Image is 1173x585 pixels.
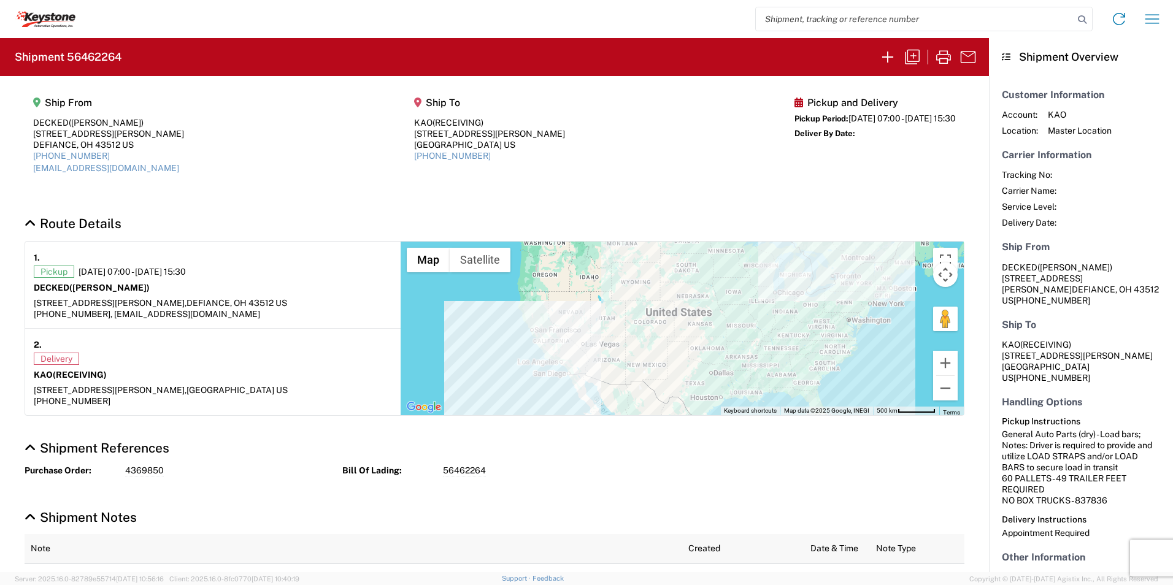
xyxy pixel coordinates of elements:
span: Delivery [34,353,79,365]
strong: Purchase Order: [25,465,117,476]
a: Hide Details [25,216,121,231]
span: Deliver By Date: [794,129,855,138]
button: Drag Pegman onto the map to open Street View [933,307,958,331]
span: Client: 2025.16.0-8fc0770 [169,575,299,583]
h5: Pickup and Delivery [794,97,956,109]
strong: 1. [34,250,40,266]
span: ([PERSON_NAME]) [1037,262,1112,272]
button: Show satellite imagery [450,248,510,272]
a: [EMAIL_ADDRESS][DOMAIN_NAME] [33,163,179,173]
div: [PHONE_NUMBER] [34,396,392,407]
div: [STREET_ADDRESS][PERSON_NAME] [414,128,565,139]
button: Zoom in [933,351,958,375]
button: Map Scale: 500 km per 58 pixels [873,407,939,415]
div: General Auto Parts (dry) - Load bars; Notes: Driver is required to provide and utilize LOAD STRAP... [1002,429,1160,506]
a: Support [502,575,533,582]
span: Service Level: [1002,201,1056,212]
img: Google [404,399,444,415]
span: Server: 2025.16.0-82789e55714 [15,575,164,583]
strong: DECKED [34,283,150,292]
span: Tracking No: [1002,169,1056,180]
div: DECKED [33,117,184,128]
h6: Pickup Instructions [1002,416,1160,427]
button: Zoom out [933,376,958,400]
h5: Ship From [33,97,184,109]
span: DEFIANCE, OH 43512 US [187,298,287,308]
span: [DATE] 10:56:16 [116,575,164,583]
a: Hide Details [25,440,169,456]
h5: Handling Options [1002,396,1160,408]
div: [STREET_ADDRESS][PERSON_NAME] [33,128,184,139]
span: (RECEIVING) [1020,340,1071,350]
span: Packages: [1002,572,1053,583]
h6: Delivery Instructions [1002,514,1160,525]
input: Shipment, tracking or reference number [756,7,1074,31]
span: [PHONE_NUMBER] [1013,296,1090,305]
th: Note [25,534,682,564]
span: Delivery Date: [1002,217,1056,228]
span: (RECEIVING) [53,370,107,380]
address: DEFIANCE, OH 43512 US [1002,262,1160,306]
span: DECKED [1002,262,1037,272]
a: Open this area in Google Maps (opens a new window) [404,399,444,415]
span: Master Location [1048,125,1112,136]
span: 500 km [877,407,898,414]
span: Pickup [34,266,74,278]
div: Appointment Required [1002,527,1160,538]
span: (RECEIVING) [433,118,483,128]
strong: KAO [34,370,107,380]
h5: Other Information [1002,551,1160,563]
a: Terms [943,409,960,416]
h5: Ship To [414,97,565,109]
address: [GEOGRAPHIC_DATA] US [1002,339,1160,383]
strong: Bill Of Lading: [342,465,434,476]
span: [STREET_ADDRESS][PERSON_NAME], [34,385,187,395]
h5: Customer Information [1002,89,1160,101]
div: KAO [414,117,565,128]
span: KAO [1048,109,1112,120]
span: [STREET_ADDRESS][PERSON_NAME], [34,298,187,308]
div: [GEOGRAPHIC_DATA] US [414,139,565,150]
a: [PHONE_NUMBER] [33,151,110,161]
span: KAO [STREET_ADDRESS][PERSON_NAME] [1002,340,1153,361]
span: [GEOGRAPHIC_DATA] US [187,385,288,395]
span: [STREET_ADDRESS][PERSON_NAME] [1002,273,1083,294]
span: [DATE] 07:00 - [DATE] 15:30 [848,113,956,123]
span: Account: [1002,109,1038,120]
button: Toggle fullscreen view [933,248,958,272]
span: ([PERSON_NAME]) [69,118,144,128]
h2: Shipment 56462264 [15,50,121,64]
th: Date & Time [804,534,870,564]
span: 4369850 [125,465,164,476]
span: ([PERSON_NAME]) [69,283,150,292]
div: [PHONE_NUMBER], [EMAIL_ADDRESS][DOMAIN_NAME] [34,308,392,319]
th: Note Type [870,534,964,564]
div: DEFIANCE, OH 43512 US [33,139,184,150]
header: Shipment Overview [989,38,1173,76]
span: 60 [1063,572,1167,583]
span: Location: [1002,125,1038,136]
span: Copyright © [DATE]-[DATE] Agistix Inc., All Rights Reserved [969,573,1158,584]
button: Show street map [407,248,450,272]
button: Keyboard shortcuts [724,407,777,415]
h5: Ship To [1002,319,1160,331]
span: 56462264 [443,465,486,476]
span: Pickup Period: [794,114,848,123]
th: Created [682,534,804,564]
span: [DATE] 07:00 - [DATE] 15:30 [79,266,186,277]
span: [DATE] 10:40:19 [252,575,299,583]
strong: 2. [34,337,42,353]
a: Hide Details [25,510,137,525]
h5: Ship From [1002,241,1160,253]
a: Feedback [533,575,564,582]
span: [PHONE_NUMBER] [1013,373,1090,383]
span: Carrier Name: [1002,185,1056,196]
span: Map data ©2025 Google, INEGI [784,407,869,414]
h5: Carrier Information [1002,149,1160,161]
button: Map camera controls [933,262,958,287]
a: [PHONE_NUMBER] [414,151,491,161]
